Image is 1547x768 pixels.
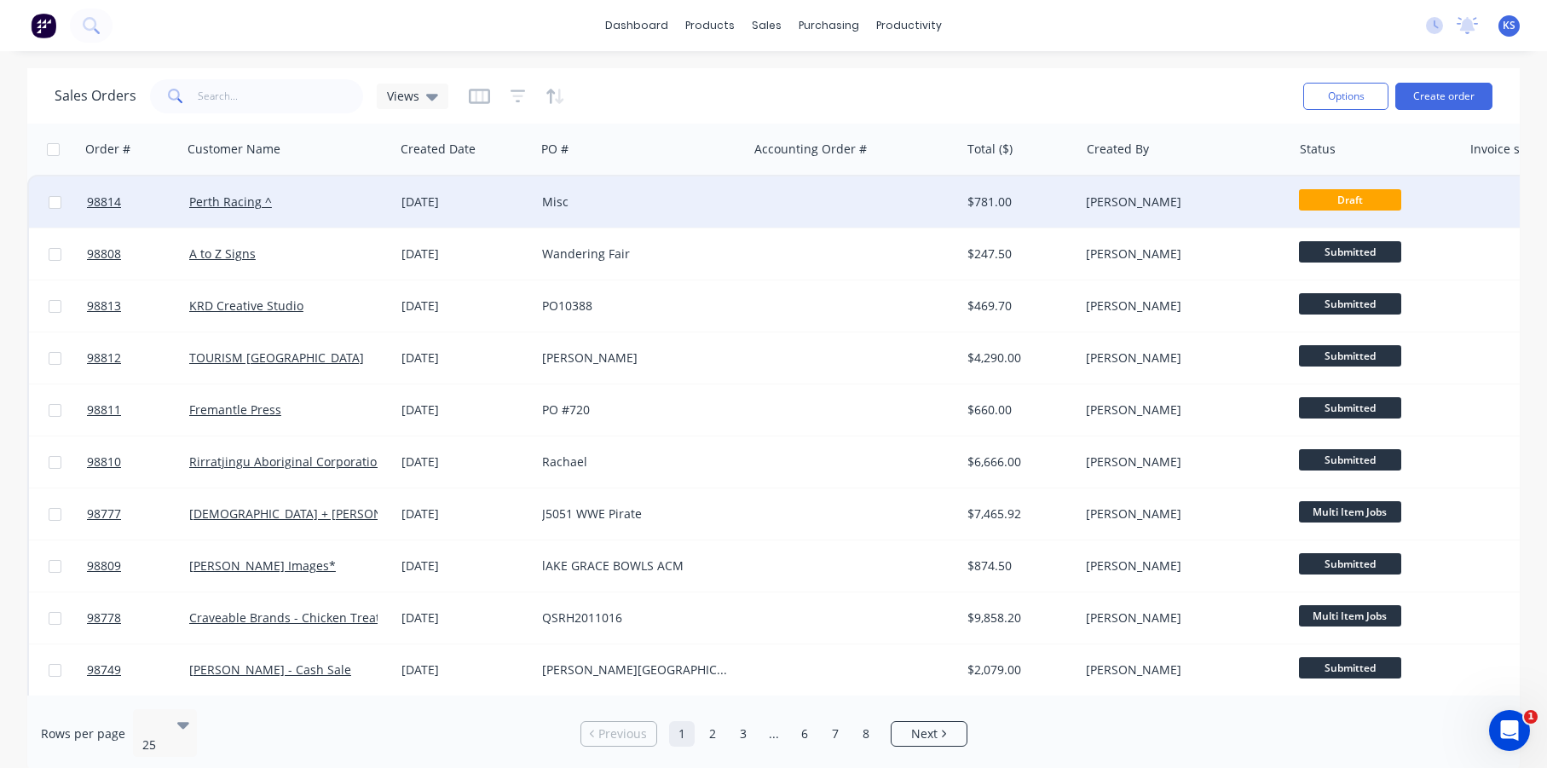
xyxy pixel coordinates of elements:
div: Accounting Order # [754,141,867,158]
a: TOURISM [GEOGRAPHIC_DATA] [189,349,364,366]
div: [DATE] [401,661,528,678]
span: 98809 [87,557,121,575]
div: [PERSON_NAME] [1086,401,1275,419]
a: 98777 [87,488,189,540]
div: [PERSON_NAME] [1086,349,1275,367]
span: 98777 [87,505,121,523]
span: 98812 [87,349,121,367]
div: [DATE] [401,245,528,263]
div: 25 [142,736,163,754]
span: 98814 [87,193,121,211]
div: productivity [868,13,950,38]
div: [PERSON_NAME] [1086,609,1275,627]
div: $660.00 [967,401,1067,419]
span: 98813 [87,297,121,315]
div: [PERSON_NAME][GEOGRAPHIC_DATA] [542,661,731,678]
div: PO10388 [542,297,731,315]
a: Previous page [581,725,656,742]
span: Previous [598,725,647,742]
a: Next page [892,725,967,742]
span: Submitted [1299,657,1401,678]
img: Factory [31,13,56,38]
div: [DATE] [401,193,528,211]
a: Page 3 [730,721,756,747]
div: Created Date [401,141,476,158]
a: Page 6 [792,721,817,747]
div: $247.50 [967,245,1067,263]
span: Views [387,87,419,105]
span: Submitted [1299,293,1401,315]
div: lAKE GRACE BOWLS ACM [542,557,731,575]
span: 98808 [87,245,121,263]
a: 98778 [87,592,189,644]
a: Fremantle Press [189,401,281,418]
div: [PERSON_NAME] [1086,661,1275,678]
a: [PERSON_NAME] - Cash Sale [189,661,351,678]
div: [PERSON_NAME] [1086,297,1275,315]
div: Total ($) [967,141,1013,158]
span: Submitted [1299,449,1401,471]
span: 98749 [87,661,121,678]
div: J5051 WWE Pirate [542,505,731,523]
a: Craveable Brands - Chicken Treat [189,609,380,626]
ul: Pagination [574,721,974,747]
a: 98814 [87,176,189,228]
div: PO # [541,141,569,158]
a: 98749 [87,644,189,696]
h1: Sales Orders [55,88,136,104]
span: 98810 [87,453,121,471]
div: [PERSON_NAME] [1086,557,1275,575]
div: Created By [1087,141,1149,158]
div: [DATE] [401,297,528,315]
div: [DATE] [401,453,528,471]
div: sales [743,13,790,38]
div: [PERSON_NAME] [542,349,731,367]
a: Page 7 [823,721,848,747]
a: [DEMOGRAPHIC_DATA] + [PERSON_NAME] ^ [189,505,437,522]
span: 98778 [87,609,121,627]
div: Order # [85,141,130,158]
a: Jump forward [761,721,787,747]
div: [DATE] [401,609,528,627]
div: [DATE] [401,349,528,367]
span: Rows per page [41,725,125,742]
div: $4,290.00 [967,349,1067,367]
div: $874.50 [967,557,1067,575]
a: A to Z Signs [189,245,256,262]
div: purchasing [790,13,868,38]
div: Misc [542,193,731,211]
div: [DATE] [401,505,528,523]
div: Rachael [542,453,731,471]
button: Options [1303,83,1388,110]
div: [DATE] [401,401,528,419]
div: $781.00 [967,193,1067,211]
div: QSRH2011016 [542,609,731,627]
span: 1 [1524,710,1538,724]
span: Multi Item Jobs [1299,605,1401,627]
a: KRD Creative Studio [189,297,303,314]
span: 98811 [87,401,121,419]
div: $9,858.20 [967,609,1067,627]
a: Page 1 is your current page [669,721,695,747]
div: $2,079.00 [967,661,1067,678]
span: Next [911,725,938,742]
div: $6,666.00 [967,453,1067,471]
div: Wandering Fair [542,245,731,263]
div: [PERSON_NAME] [1086,505,1275,523]
span: Draft [1299,189,1401,211]
div: PO #720 [542,401,731,419]
div: products [677,13,743,38]
div: Customer Name [188,141,280,158]
a: Perth Racing ^ [189,193,272,210]
span: Submitted [1299,553,1401,575]
span: Multi Item Jobs [1299,501,1401,523]
input: Search... [198,79,364,113]
div: [PERSON_NAME] [1086,453,1275,471]
span: Submitted [1299,345,1401,367]
div: $7,465.92 [967,505,1067,523]
div: $469.70 [967,297,1067,315]
span: Submitted [1299,397,1401,419]
a: dashboard [597,13,677,38]
button: Create order [1395,83,1492,110]
a: 98810 [87,436,189,488]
